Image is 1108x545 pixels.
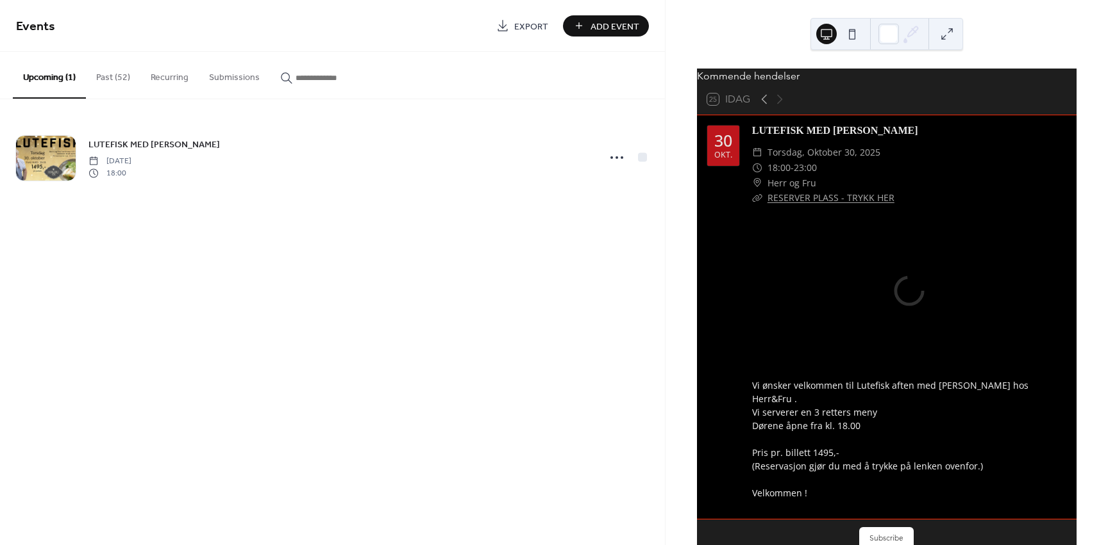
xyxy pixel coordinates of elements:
[752,160,762,175] div: ​
[791,160,794,175] span: -
[752,378,1066,500] div: Vi ønsker velkommen til Lutefisk aften med [PERSON_NAME] hos Herr&Fru . Vi serverer en 3 retters ...
[752,190,762,206] div: ​
[140,52,199,97] button: Recurring
[199,52,270,97] button: Submissions
[88,167,131,179] span: 18:00
[768,160,791,175] span: 18:00
[714,133,732,149] div: 30
[752,145,762,160] div: ​
[752,175,762,191] div: ​
[768,191,894,204] a: RESERVER PLASS - TRYKK HER
[88,156,131,167] span: [DATE]
[88,137,220,152] a: LUTEFISK MED [PERSON_NAME]
[794,160,817,175] span: 23:00
[563,15,649,37] button: Add Event
[88,138,220,152] span: LUTEFISK MED [PERSON_NAME]
[16,14,55,39] span: Events
[697,69,1077,84] div: Kommende hendelser
[487,15,558,37] a: Export
[768,175,816,191] span: Herr og Fru
[514,20,548,33] span: Export
[13,52,86,99] button: Upcoming (1)
[714,151,732,159] div: okt.
[768,145,880,160] span: torsdag, oktober 30, 2025
[591,20,639,33] span: Add Event
[86,52,140,97] button: Past (52)
[752,125,918,136] a: LUTEFISK MED [PERSON_NAME]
